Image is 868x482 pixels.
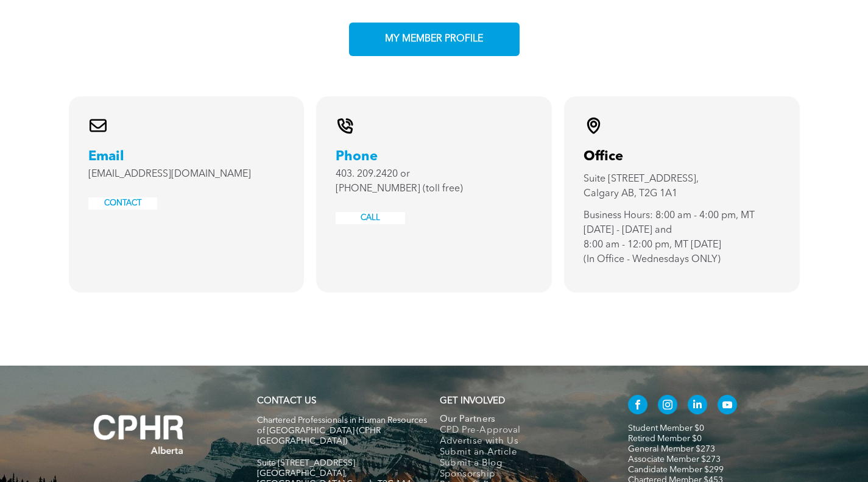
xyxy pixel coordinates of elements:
a: Student Member $0 [628,424,704,433]
span: 8:00 am - 12:00 pm, MT [DATE] [584,240,721,250]
a: Email [88,150,124,163]
span: [EMAIL_ADDRESS][DOMAIN_NAME] [88,169,251,179]
span: Office [584,150,623,163]
a: Phone [336,150,378,163]
a: CPD Pre-Approval [440,425,602,436]
span: Business Hours: 8:00 am - 4:00 pm, MT [DATE] - [DATE] and [584,211,755,235]
span: Suite [STREET_ADDRESS], [584,174,699,184]
a: CALL [361,214,380,222]
span: (In Office - Wednesdays ONLY) [584,255,721,264]
a: Sponsorship [440,469,602,480]
a: Retired Member $0 [628,434,702,443]
a: Candidate Member $299 [628,466,724,474]
a: instagram [658,395,677,417]
span: Suite [STREET_ADDRESS] [257,459,355,467]
a: General Member $273 [628,445,715,453]
img: A white background with a few lines on it [69,390,209,479]
a: MY MEMBER PROFILE [349,23,520,56]
a: Submit a Blog [440,458,602,469]
a: CONTACT US [257,397,316,406]
span: Calgary AB, T2G 1A1 [584,189,677,199]
span: MY MEMBER PROFILE [381,27,487,51]
span: 403. 209.2420 or [336,169,410,179]
span: [PHONE_NUMBER] (toll free) [336,184,463,194]
a: Submit an Article [440,447,602,458]
span: GET INVOLVED [440,397,505,406]
a: Advertise with Us [440,436,602,447]
a: youtube [718,395,737,417]
a: CONTACT [104,199,141,207]
a: Associate Member $273 [628,455,721,464]
a: Our Partners [440,414,602,425]
a: linkedin [688,395,707,417]
span: Our Partners [440,414,496,425]
span: Chartered Professionals in Human Resources of [GEOGRAPHIC_DATA] (CPHR [GEOGRAPHIC_DATA]) [257,416,427,445]
a: facebook [628,395,647,417]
